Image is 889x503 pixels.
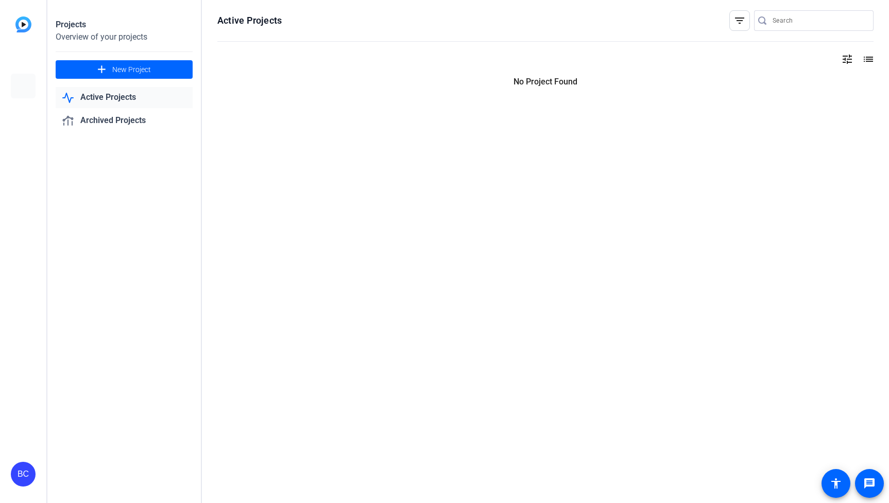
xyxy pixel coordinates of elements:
[773,14,865,27] input: Search
[11,462,36,487] div: BC
[56,60,193,79] button: New Project
[217,14,282,27] h1: Active Projects
[56,31,193,43] div: Overview of your projects
[112,64,151,75] span: New Project
[56,19,193,31] div: Projects
[56,87,193,108] a: Active Projects
[56,110,193,131] a: Archived Projects
[841,53,853,65] mat-icon: tune
[733,14,746,27] mat-icon: filter_list
[830,477,842,490] mat-icon: accessibility
[95,63,108,76] mat-icon: add
[15,16,31,32] img: blue-gradient.svg
[861,53,874,65] mat-icon: list
[863,477,876,490] mat-icon: message
[217,76,874,88] p: No Project Found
